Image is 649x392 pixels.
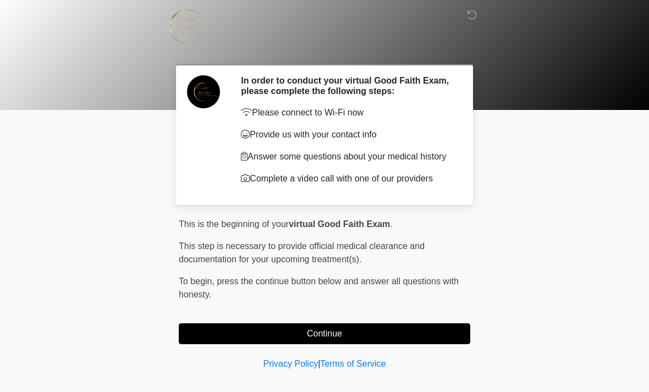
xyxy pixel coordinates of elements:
[179,219,289,229] span: This is the beginning of your
[179,241,425,264] span: This step is necessary to provide official medical clearance and documentation for your upcoming ...
[241,128,454,141] p: Provide us with your contact info
[179,277,217,286] span: To begin,
[187,75,220,108] img: Agent Avatar
[179,277,459,299] span: press the continue button below and answer all questions with honesty.
[168,8,214,44] img: Created Beautiful Aesthetics Logo
[320,359,386,368] a: Terms of Service
[241,75,454,96] h2: In order to conduct your virtual Good Faith Exam, please complete the following steps:
[241,150,454,163] p: Answer some questions about your medical history
[390,219,392,229] span: .
[179,323,470,344] button: Continue
[263,359,318,368] a: Privacy Policy
[241,172,454,185] p: Complete a video call with one of our providers
[241,106,454,119] p: Please connect to Wi-Fi now
[318,359,320,368] a: |
[289,219,390,229] strong: virtual Good Faith Exam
